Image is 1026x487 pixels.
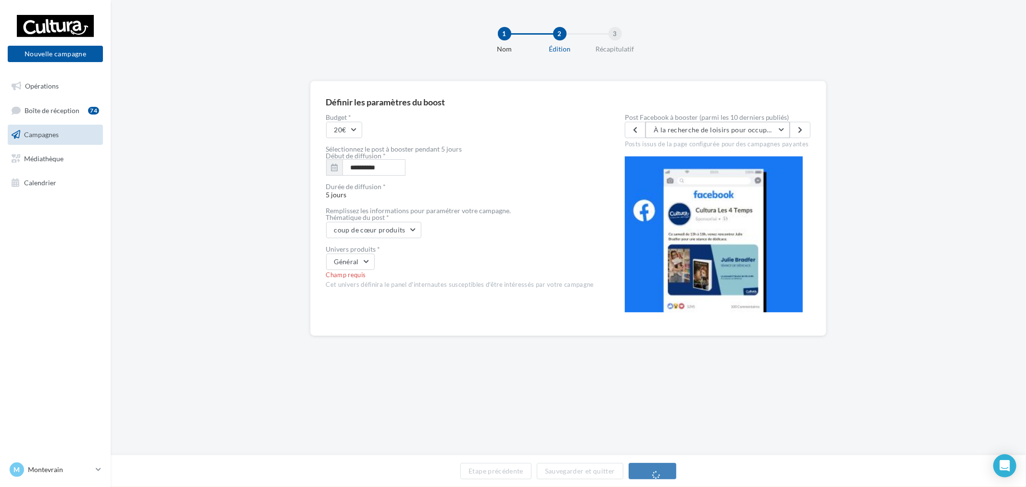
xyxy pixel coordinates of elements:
[88,107,99,115] div: 74
[537,463,623,479] button: Sauvegarder et quitter
[326,146,594,153] div: Sélectionnez le post à booster pendant 5 jours
[993,454,1016,477] div: Open Intercom Messenger
[474,44,535,54] div: Nom
[498,27,511,40] div: 1
[326,153,386,159] label: Début de diffusion *
[14,465,20,474] span: M
[6,100,105,121] a: Boîte de réception74
[326,207,594,214] div: Remplissez les informations pour paramétrer votre campagne.
[326,271,594,280] div: Champ requis
[326,214,594,221] div: Thématique du post *
[326,183,594,190] div: Durée de diffusion *
[6,125,105,145] a: Campagnes
[625,114,811,121] label: Post Facebook à booster (parmi les 10 derniers publiés)
[24,130,59,139] span: Campagnes
[553,27,567,40] div: 2
[326,183,594,199] span: 5 jours
[326,254,375,270] button: Général
[460,463,532,479] button: Etape précédente
[326,98,445,106] div: Définir les paramètres du boost
[326,122,362,138] button: 20€
[25,82,59,90] span: Opérations
[8,461,103,479] a: M Montevrain
[584,44,646,54] div: Récapitulatif
[6,76,105,96] a: Opérations
[326,222,421,238] button: coup de cœur produits
[24,154,63,163] span: Médiathèque
[8,46,103,62] button: Nouvelle campagne
[6,149,105,169] a: Médiathèque
[326,114,594,121] label: Budget *
[25,106,79,114] span: Boîte de réception
[28,465,92,474] p: Montevrain
[625,138,811,149] div: Posts issus de la page configurée pour des campagnes payantes
[608,27,622,40] div: 3
[529,44,591,54] div: Édition
[326,281,594,289] div: Cet univers définira le panel d'internautes susceptibles d'être intéressés par votre campagne
[625,156,803,312] img: operation-preview
[646,122,790,138] button: À la recherche de loisirs pour occuper les enfants sur le chemin des vacances ? Nous vous proposo...
[24,178,56,186] span: Calendrier
[326,246,594,253] div: Univers produits *
[6,173,105,193] a: Calendrier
